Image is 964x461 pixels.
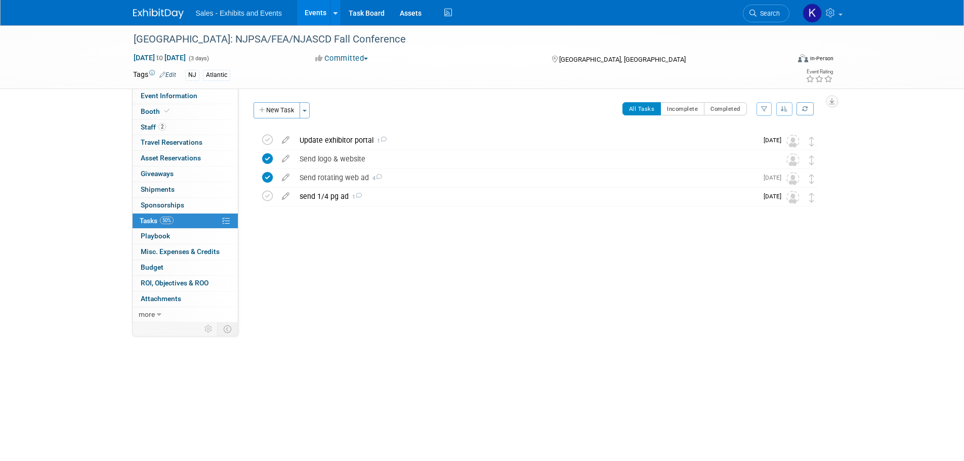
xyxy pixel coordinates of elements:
a: Sponsorships [133,198,238,213]
button: Completed [704,102,747,115]
i: Move task [809,193,814,202]
span: Travel Reservations [141,138,202,146]
span: [GEOGRAPHIC_DATA], [GEOGRAPHIC_DATA] [559,56,686,63]
div: Send rotating web ad [295,169,758,186]
a: Booth [133,104,238,119]
a: Tasks50% [133,214,238,229]
a: edit [277,192,295,201]
span: Attachments [141,295,181,303]
span: (3 days) [188,55,209,62]
span: Misc. Expenses & Credits [141,247,220,256]
div: Atlantic [203,70,230,80]
a: Event Information [133,89,238,104]
div: [GEOGRAPHIC_DATA]: NJPSA/FEA/NJASCD Fall Conference [130,30,774,49]
span: Shipments [141,185,175,193]
td: Personalize Event Tab Strip [200,322,218,336]
img: Unassigned [786,172,800,185]
div: Send logo & website [295,150,766,167]
td: Tags [133,69,176,81]
button: All Tasks [622,102,661,115]
a: ROI, Objectives & ROO [133,276,238,291]
i: Booth reservation complete [164,108,170,114]
span: Asset Reservations [141,154,201,162]
span: more [139,310,155,318]
img: Format-Inperson.png [798,54,808,62]
a: more [133,307,238,322]
div: Update exhibitor portal [295,132,758,149]
button: Committed [312,53,372,64]
a: Playbook [133,229,238,244]
td: Toggle Event Tabs [217,322,238,336]
span: [DATE] [764,174,786,181]
span: Search [757,10,780,17]
a: Misc. Expenses & Credits [133,244,238,260]
a: Shipments [133,182,238,197]
a: edit [277,136,295,145]
img: Unassigned [786,135,800,148]
i: Move task [809,137,814,146]
img: Unassigned [786,153,800,166]
img: ExhibitDay [133,9,184,19]
a: Attachments [133,291,238,307]
a: Asset Reservations [133,151,238,166]
img: Unassigned [786,191,800,204]
button: Incomplete [660,102,704,115]
span: [DATE] [764,193,786,200]
button: New Task [254,102,300,118]
span: Tasks [140,217,174,225]
span: Booth [141,107,172,115]
i: Move task [809,155,814,165]
span: 1 [349,194,362,200]
span: Playbook [141,232,170,240]
span: Sponsorships [141,201,184,209]
span: 50% [160,217,174,224]
span: Giveaways [141,170,174,178]
a: Edit [159,71,176,78]
span: 4 [369,175,382,182]
a: Budget [133,260,238,275]
div: Event Rating [806,69,833,74]
i: Move task [809,174,814,184]
a: edit [277,154,295,163]
div: NJ [185,70,199,80]
div: Event Format [730,53,834,68]
a: Giveaways [133,166,238,182]
span: ROI, Objectives & ROO [141,279,208,287]
span: Sales - Exhibits and Events [196,9,282,17]
span: [DATE] [DATE] [133,53,186,62]
span: Staff [141,123,166,131]
span: to [155,54,164,62]
a: Search [743,5,789,22]
span: [DATE] [764,137,786,144]
div: In-Person [810,55,833,62]
span: Budget [141,263,163,271]
span: 2 [158,123,166,131]
a: Travel Reservations [133,135,238,150]
span: 1 [373,138,387,144]
a: Refresh [797,102,814,115]
div: send 1/4 pg ad [295,188,758,205]
a: Staff2 [133,120,238,135]
a: edit [277,173,295,182]
img: Kara Haven [803,4,822,23]
span: Event Information [141,92,197,100]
